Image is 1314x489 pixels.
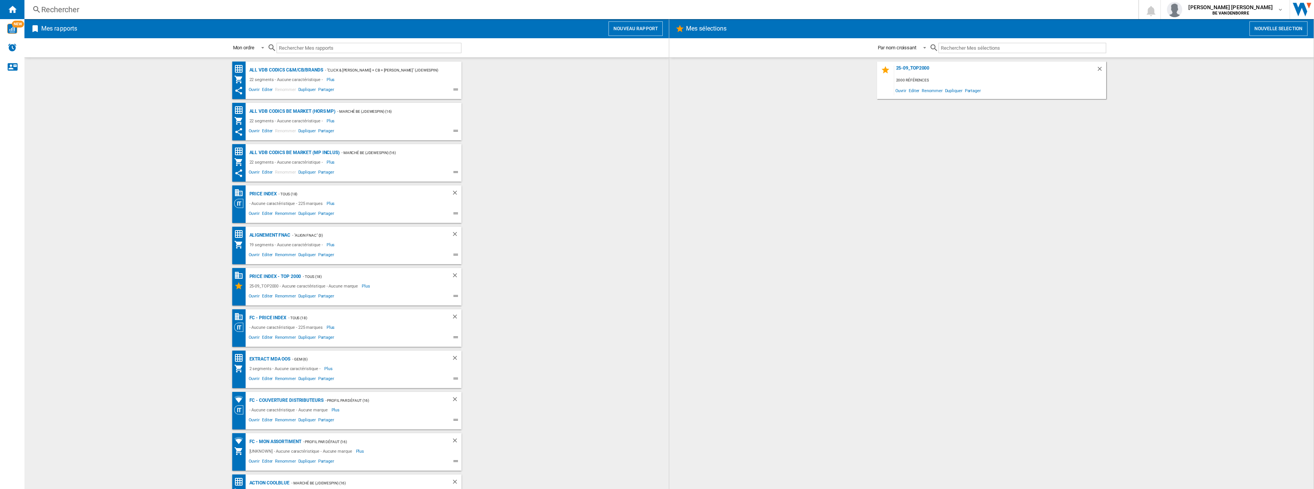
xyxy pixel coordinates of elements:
[327,240,336,249] span: Plus
[234,312,248,322] div: Base 100
[1167,2,1182,17] img: profile.jpg
[290,478,436,488] div: - Marché BE (jdewespin) (16)
[451,231,461,240] div: Supprimer
[248,158,327,167] div: 22 segments - Aucune caractéristique -
[908,85,921,96] span: Editer
[8,43,17,52] img: alerts-logo.svg
[317,292,335,302] span: Partager
[248,107,336,116] div: ALL VDB CODICS BE MARKET (hors MP)
[332,405,341,414] span: Plus
[248,405,332,414] div: - Aucune caractéristique - Aucune marque
[261,334,274,343] span: Editer
[248,251,261,260] span: Ouvrir
[234,229,248,239] div: Matrice des prix
[248,437,301,447] div: FC - Mon assortiment
[274,127,297,136] span: Renommer
[327,323,336,332] span: Plus
[261,251,274,260] span: Editer
[234,353,248,363] div: Matrice des prix
[297,458,317,467] span: Dupliquer
[248,148,340,158] div: ALL VDB CODICS BE MARKET (MP inclus)
[234,364,248,373] div: Mon assortiment
[234,323,248,332] div: Vision Catégorie
[234,436,248,445] div: Couverture des distributeurs
[451,354,461,364] div: Supprimer
[261,86,274,95] span: Editer
[274,86,297,95] span: Renommer
[277,43,461,53] input: Rechercher Mes rapports
[248,334,261,343] span: Ouvrir
[1249,21,1308,36] button: Nouvelle selection
[261,210,274,219] span: Editer
[234,281,248,291] div: Mes Sélections
[317,458,335,467] span: Partager
[234,199,248,208] div: Vision Catégorie
[248,240,327,249] div: 19 segments - Aucune caractéristique -
[894,65,1096,76] div: 25-09_TOP2000
[317,375,335,384] span: Partager
[248,354,291,364] div: Extract MDA OOS
[234,64,248,74] div: Matrice des prix
[274,292,297,302] span: Renommer
[921,85,943,96] span: Renommer
[248,116,327,125] div: 22 segments - Aucune caractéristique -
[944,85,964,96] span: Dupliquer
[297,416,317,426] span: Dupliquer
[261,169,274,178] span: Editer
[234,395,248,404] div: Couverture des distributeurs
[248,375,261,384] span: Ouvrir
[297,169,317,178] span: Dupliquer
[939,43,1106,53] input: Rechercher Mes sélections
[297,334,317,343] span: Dupliquer
[297,292,317,302] span: Dupliquer
[327,75,336,84] span: Plus
[234,127,243,136] ng-md-icon: Ce rapport a été partagé avec vous
[40,21,79,36] h2: Mes rapports
[248,396,324,405] div: FC - Couverture distributeurs
[248,127,261,136] span: Ouvrir
[290,231,436,240] div: - "Align Fnac" (3)
[297,86,317,95] span: Dupliquer
[274,334,297,343] span: Renommer
[297,210,317,219] span: Dupliquer
[362,281,371,291] span: Plus
[327,116,336,125] span: Plus
[234,75,248,84] div: Mon assortiment
[248,189,277,199] div: PRICE INDEX
[234,169,243,178] ng-md-icon: Ce rapport a été partagé avec vous
[274,210,297,219] span: Renommer
[234,240,248,249] div: Mon assortiment
[290,354,436,364] div: - GEM (6)
[317,334,335,343] span: Partager
[317,210,335,219] span: Partager
[340,148,446,158] div: - Marché BE (jdewespin) (16)
[233,45,254,50] div: Mon ordre
[234,477,248,487] div: Matrice des prix
[261,416,274,426] span: Editer
[248,86,261,95] span: Ouvrir
[261,375,274,384] span: Editer
[324,396,436,405] div: - Profil par défaut (16)
[277,189,436,199] div: - TOUS (18)
[327,158,336,167] span: Plus
[297,127,317,136] span: Dupliquer
[317,127,335,136] span: Partager
[248,210,261,219] span: Ouvrir
[451,272,461,281] div: Supprimer
[324,364,334,373] span: Plus
[248,478,290,488] div: Action Coolblue
[1188,3,1273,11] span: [PERSON_NAME] [PERSON_NAME]
[248,458,261,467] span: Ouvrir
[317,251,335,260] span: Partager
[248,323,327,332] div: - Aucune caractéristique - 225 marques
[286,313,436,323] div: - TOUS (18)
[248,313,286,323] div: FC - PRICE INDEX
[317,86,335,95] span: Partager
[274,375,297,384] span: Renommer
[451,189,461,199] div: Supprimer
[451,396,461,405] div: Supprimer
[234,86,243,95] ng-md-icon: Ce rapport a été partagé avec vous
[12,21,24,28] span: NEW
[274,251,297,260] span: Renommer
[248,231,291,240] div: Alignement Fnac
